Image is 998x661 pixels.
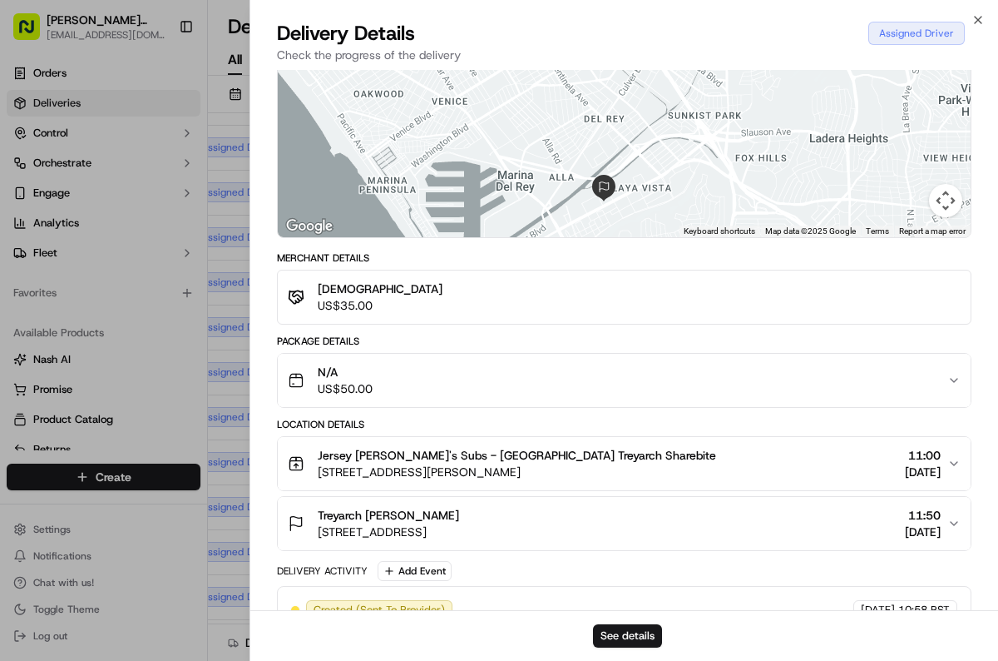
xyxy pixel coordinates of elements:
div: 📗 [17,374,30,387]
div: Location Details [277,418,971,431]
img: bettytllc [17,242,43,269]
span: Treyarch [PERSON_NAME] [318,507,459,524]
button: Add Event [378,561,452,581]
button: Treyarch [PERSON_NAME][STREET_ADDRESS]11:50[DATE] [278,497,971,550]
span: [DATE] [905,464,941,480]
span: US$50.00 [318,380,373,397]
span: Map data ©2025 Google [765,226,856,236]
span: Created (Sent To Provider) [314,603,445,618]
button: See details [593,624,662,648]
button: Start new chat [283,164,303,184]
div: 💻 [141,374,154,387]
button: Keyboard shortcuts [684,226,755,237]
div: Past conversations [17,216,111,230]
span: 11:00 [905,447,941,464]
p: Welcome 👋 [17,67,303,93]
span: N/A [318,364,373,380]
span: • [96,258,101,271]
button: Map camera controls [929,184,962,217]
a: Powered byPylon [117,412,201,425]
span: bettytllc [52,258,92,271]
img: 1736555255976-a54dd68f-1ca7-489b-9aae-adbdc363a1c4 [17,159,47,189]
span: 7月31日 [106,303,145,316]
img: 4281594248423_2fcf9dad9f2a874258b8_72.png [35,159,65,189]
div: Delivery Activity [277,564,368,578]
button: N/AUS$50.00 [278,354,971,407]
div: We're available if you need us! [75,176,229,189]
a: 💻API Documentation [134,365,274,395]
span: [STREET_ADDRESS] [318,524,459,540]
a: Report a map error [899,226,966,236]
span: API Documentation [157,372,267,389]
div: Start new chat [75,159,273,176]
img: Nash [17,17,50,50]
span: [DATE] [861,603,895,618]
button: See all [258,213,303,233]
img: bettytllc [17,287,43,314]
a: Terms (opens in new tab) [866,226,889,236]
span: 9月10日 [106,258,145,271]
span: [DATE] [905,524,941,540]
span: Pylon [166,413,201,425]
span: [DEMOGRAPHIC_DATA] [318,281,442,297]
span: Knowledge Base [33,372,127,389]
span: 10:58 PST [898,603,950,618]
span: 11:50 [905,507,941,524]
input: Got a question? Start typing here... [43,107,299,125]
span: bettytllc [52,303,92,316]
span: [STREET_ADDRESS][PERSON_NAME] [318,464,716,480]
a: 📗Knowledge Base [10,365,134,395]
p: Check the progress of the delivery [277,47,971,63]
div: Package Details [277,335,971,348]
span: Delivery Details [277,20,415,47]
button: Jersey [PERSON_NAME]'s Subs - [GEOGRAPHIC_DATA] Treyarch Sharebite[STREET_ADDRESS][PERSON_NAME]11... [278,437,971,490]
img: Google [282,216,337,237]
span: US$35.00 [318,297,442,314]
span: Jersey [PERSON_NAME]'s Subs - [GEOGRAPHIC_DATA] Treyarch Sharebite [318,447,716,464]
div: Merchant Details [277,251,971,265]
span: • [96,303,101,316]
a: Open this area in Google Maps (opens a new window) [282,216,337,237]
